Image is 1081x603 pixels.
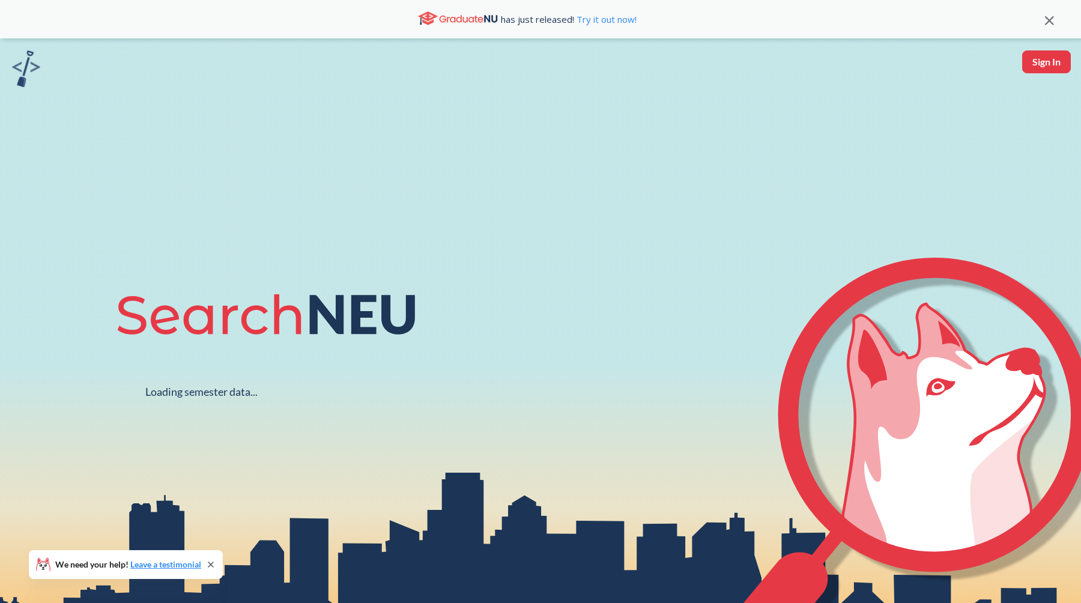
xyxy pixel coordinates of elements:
a: sandbox logo [12,50,40,91]
div: Loading semester data... [145,385,258,399]
button: Sign In [1022,50,1071,73]
a: Leave a testimonial [130,559,201,569]
span: has just released! [501,13,637,26]
span: We need your help! [55,560,201,569]
a: Try it out now! [574,13,637,25]
img: sandbox logo [12,50,40,87]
